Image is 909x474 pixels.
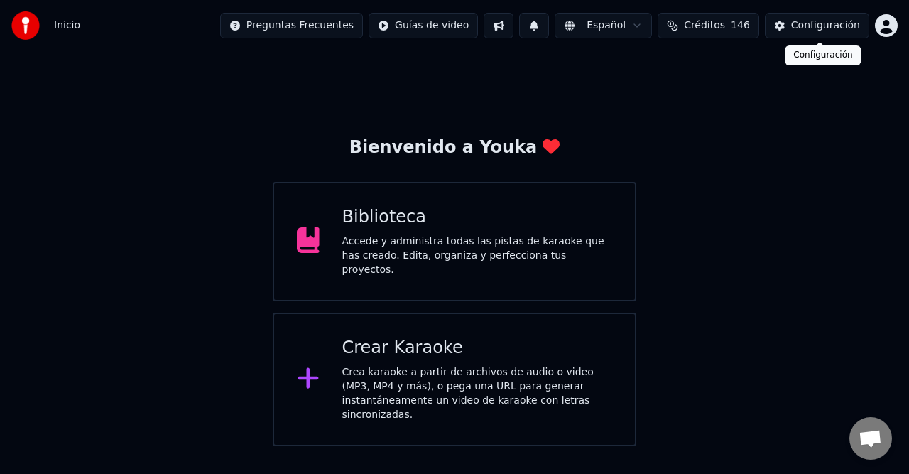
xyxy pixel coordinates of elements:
[342,365,613,422] div: Crea karaoke a partir de archivos de audio o video (MP3, MP4 y más), o pega una URL para generar ...
[54,18,80,33] span: Inicio
[54,18,80,33] nav: breadcrumb
[731,18,750,33] span: 146
[349,136,560,159] div: Bienvenido a Youka
[342,235,613,277] div: Accede y administra todas las pistas de karaoke que has creado. Edita, organiza y perfecciona tus...
[791,18,860,33] div: Configuración
[369,13,478,38] button: Guías de video
[342,337,613,360] div: Crear Karaoke
[220,13,363,38] button: Preguntas Frecuentes
[849,417,892,460] div: Chat abierto
[658,13,759,38] button: Créditos146
[785,45,861,65] div: Configuración
[684,18,725,33] span: Créditos
[342,206,613,229] div: Biblioteca
[765,13,869,38] button: Configuración
[11,11,40,40] img: youka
